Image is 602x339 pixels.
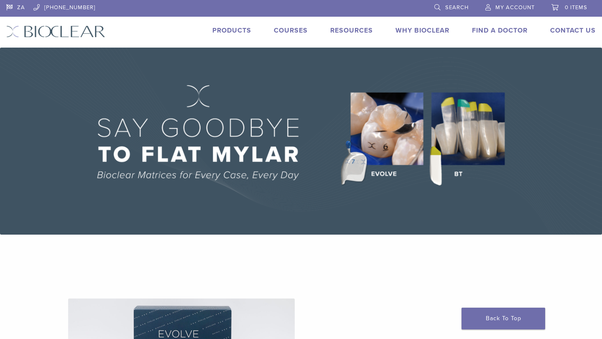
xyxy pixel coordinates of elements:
[495,4,535,11] span: My Account
[445,4,469,11] span: Search
[550,26,596,35] a: Contact Us
[6,25,105,38] img: Bioclear
[462,308,545,329] a: Back To Top
[274,26,308,35] a: Courses
[565,4,587,11] span: 0 items
[212,26,251,35] a: Products
[395,26,449,35] a: Why Bioclear
[330,26,373,35] a: Resources
[472,26,528,35] a: Find A Doctor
